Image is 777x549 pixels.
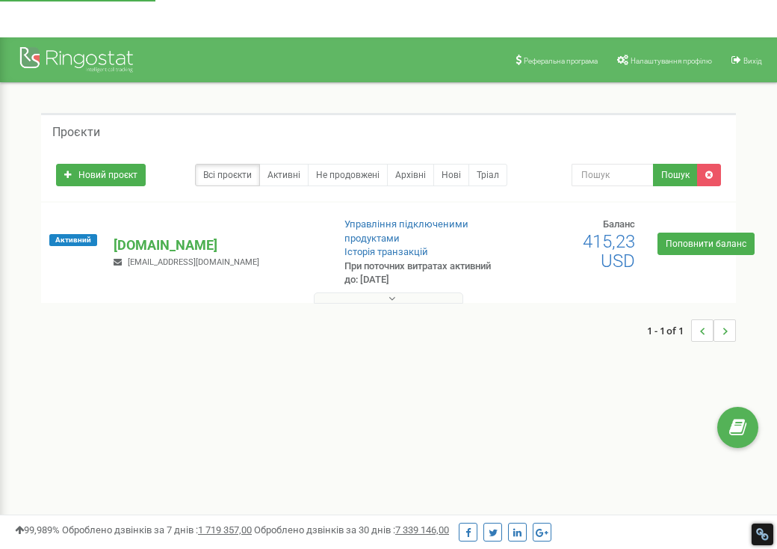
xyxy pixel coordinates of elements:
[49,234,97,246] span: Активний
[198,524,252,536] u: 1 719 357,00
[344,260,494,287] p: При поточних витратах активний до: [DATE]
[647,304,736,357] nav: ...
[572,164,654,186] input: Пошук
[433,164,469,186] a: Нові
[647,319,691,342] span: 1 - 1 of 1
[195,164,260,186] a: Всі проєкти
[603,218,635,230] span: Баланс
[726,464,762,500] iframe: Intercom live chat
[524,57,598,65] span: Реферальна програма
[259,164,309,186] a: Активні
[128,257,259,267] span: [EMAIL_ADDRESS][DOMAIN_NAME]
[344,246,428,257] a: Історія транзакцій
[468,164,507,186] a: Тріал
[653,164,698,186] button: Пошук
[344,218,468,244] a: Управління підключеними продуктами
[308,164,388,186] a: Не продовжені
[56,164,146,186] a: Новий проєкт
[254,524,449,536] span: Оброблено дзвінків за 30 днів :
[52,126,100,139] h5: Проєкти
[743,57,762,65] span: Вихід
[607,37,719,82] a: Налаштування профілю
[722,37,770,82] a: Вихід
[583,231,635,272] span: 415,23 USD
[506,37,605,82] a: Реферальна програма
[395,524,449,536] u: 7 339 146,00
[15,524,60,536] span: 99,989%
[114,236,321,255] p: [DOMAIN_NAME]
[657,233,755,255] a: Поповнити баланс
[387,164,434,186] a: Архівні
[631,57,712,65] span: Налаштування профілю
[62,524,252,536] span: Оброблено дзвінків за 7 днів :
[755,527,770,542] div: Restore Info Box &#10;&#10;NoFollow Info:&#10; META-Robots NoFollow: &#09;false&#10; META-Robots ...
